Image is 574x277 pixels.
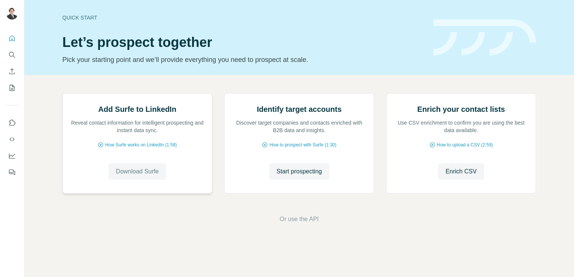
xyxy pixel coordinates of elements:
[105,142,177,148] span: How Surfe works on LinkedIn (1:58)
[269,142,336,148] span: How to prospect with Surfe (1:30)
[276,167,322,176] span: Start prospecting
[6,65,18,78] button: Enrich CSV
[394,119,528,134] p: Use CSV enrichment to confirm you are using the best data available.
[257,104,342,114] h2: Identify target accounts
[116,167,159,176] span: Download Surfe
[446,167,477,176] span: Enrich CSV
[62,54,424,65] p: Pick your starting point and we’ll provide everything you need to prospect at scale.
[6,166,18,179] button: Feedback
[434,20,536,56] img: banner
[6,149,18,163] button: Dashboard
[438,163,484,180] button: Enrich CSV
[62,35,424,50] h1: Let’s prospect together
[232,119,366,134] p: Discover target companies and contacts enriched with B2B data and insights.
[6,48,18,62] button: Search
[417,104,505,114] h2: Enrich your contact lists
[6,81,18,95] button: My lists
[269,163,329,180] button: Start prospecting
[6,132,18,146] button: Use Surfe API
[6,116,18,129] button: Use Surfe on LinkedIn
[98,104,177,114] h2: Add Surfe to LinkedIn
[62,14,424,21] div: Quick start
[6,32,18,45] button: Quick start
[109,163,166,180] button: Download Surfe
[437,142,493,148] span: How to upload a CSV (2:59)
[279,215,319,224] button: Or use the API
[6,8,18,20] img: Avatar
[70,119,204,134] p: Reveal contact information for intelligent prospecting and instant data sync.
